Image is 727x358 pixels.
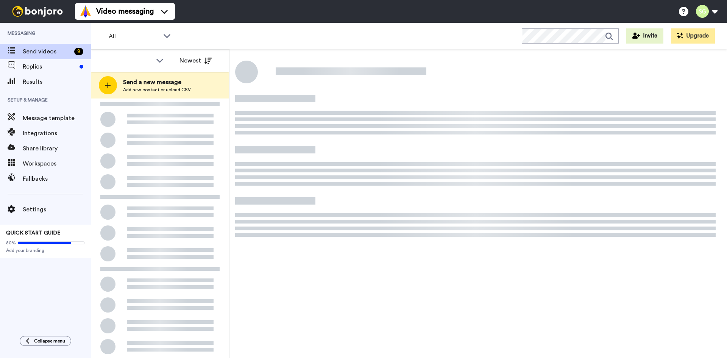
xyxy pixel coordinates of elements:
span: Share library [23,144,91,153]
span: Replies [23,62,76,71]
span: Settings [23,205,91,214]
span: Collapse menu [34,338,65,344]
span: Video messaging [96,6,154,17]
span: Add your branding [6,247,85,253]
span: Results [23,77,91,86]
span: Fallbacks [23,174,91,183]
span: QUICK START GUIDE [6,230,61,236]
div: 9 [74,48,83,55]
img: vm-color.svg [80,5,92,17]
span: Integrations [23,129,91,138]
img: bj-logo-header-white.svg [9,6,66,17]
span: Add new contact or upload CSV [123,87,191,93]
span: 80% [6,240,16,246]
button: Invite [626,28,663,44]
button: Newest [174,53,217,68]
span: Workspaces [23,159,91,168]
button: Collapse menu [20,336,71,346]
button: Upgrade [671,28,715,44]
span: Message template [23,114,91,123]
span: All [109,32,159,41]
span: Send videos [23,47,71,56]
span: Send a new message [123,78,191,87]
